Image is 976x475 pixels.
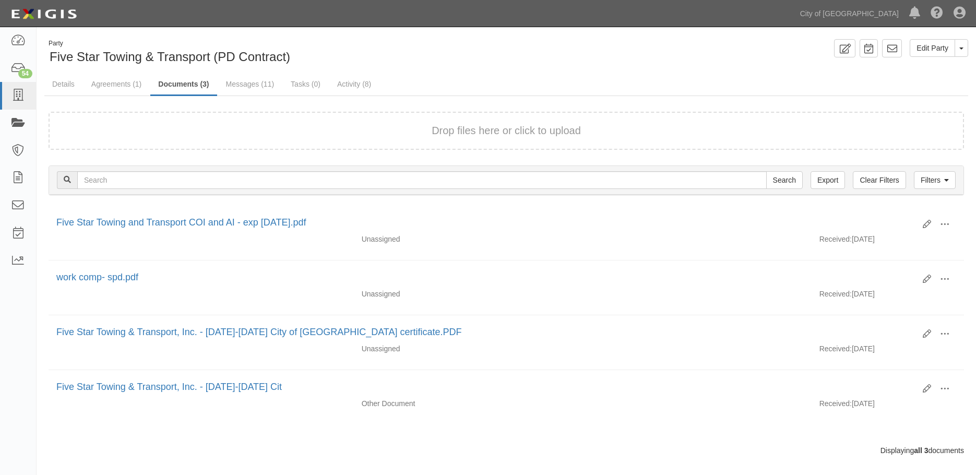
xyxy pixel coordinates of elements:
[812,398,964,414] div: [DATE]
[795,3,904,24] a: City of [GEOGRAPHIC_DATA]
[910,39,955,57] a: Edit Party
[354,234,583,244] div: Unassigned
[56,382,282,392] a: Five Star Towing & Transport, Inc. - [DATE]-[DATE] Cit
[914,446,928,455] b: all 3
[44,74,82,94] a: Details
[56,381,915,394] div: Five Star Towing & Transport, Inc. - 2020-2021 Cit
[819,234,852,244] p: Received:
[44,39,498,66] div: Five Star Towing & Transport (PD Contract)
[56,271,915,284] div: work comp- spd.pdf
[582,343,812,344] div: Effective - Expiration
[853,171,906,189] a: Clear Filters
[18,69,32,78] div: 54
[84,74,149,94] a: Agreements (1)
[49,39,290,48] div: Party
[819,289,852,299] p: Received:
[354,289,583,299] div: Unassigned
[819,398,852,409] p: Received:
[8,5,80,23] img: logo-5460c22ac91f19d4615b14bd174203de0afe785f0fc80cf4dbbc73dc1793850b.png
[812,289,964,304] div: [DATE]
[41,445,972,456] div: Displaying documents
[77,171,767,189] input: Search
[218,74,282,94] a: Messages (11)
[329,74,379,94] a: Activity (8)
[56,327,462,337] a: Five Star Towing & Transport, Inc. - [DATE]-[DATE] City of [GEOGRAPHIC_DATA] certificate.PDF
[354,398,583,409] div: Other Document
[811,171,845,189] a: Export
[354,343,583,354] div: Unassigned
[819,343,852,354] p: Received:
[56,216,915,230] div: Five Star Towing and Transport COI and AI - exp 5-26-2026.pdf
[812,234,964,250] div: [DATE]
[432,123,581,138] button: Drop files here or click to upload
[283,74,328,94] a: Tasks (0)
[914,171,956,189] a: Filters
[582,398,812,399] div: Effective - Expiration
[150,74,217,96] a: Documents (3)
[812,343,964,359] div: [DATE]
[766,171,803,189] input: Search
[50,50,290,64] span: Five Star Towing & Transport (PD Contract)
[56,326,915,339] div: Five Star Towing & Transport, Inc. - 2025-2026 City of Sacramento certificate.PDF
[56,217,306,228] a: Five Star Towing and Transport COI and AI - exp [DATE].pdf
[56,272,138,282] a: work comp- spd.pdf
[931,7,943,20] i: Help Center - Complianz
